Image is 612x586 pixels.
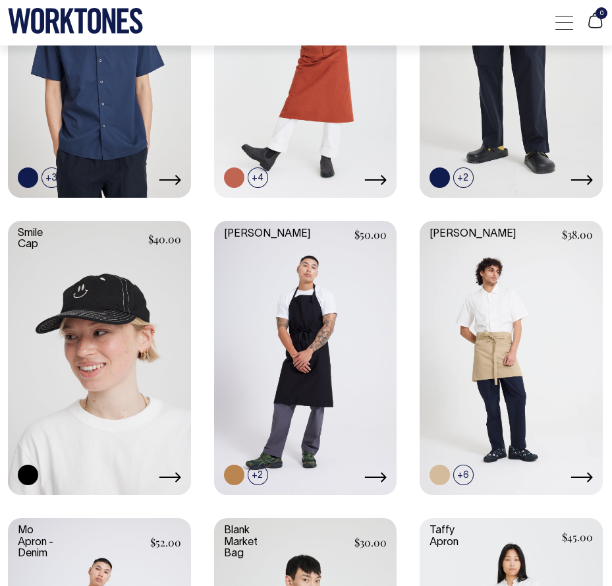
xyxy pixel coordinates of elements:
[248,167,268,188] span: +4
[248,465,268,485] span: +2
[42,167,62,188] span: +3
[453,167,474,188] span: +2
[453,465,474,485] span: +6
[596,7,607,19] span: 0
[586,22,604,31] a: 0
